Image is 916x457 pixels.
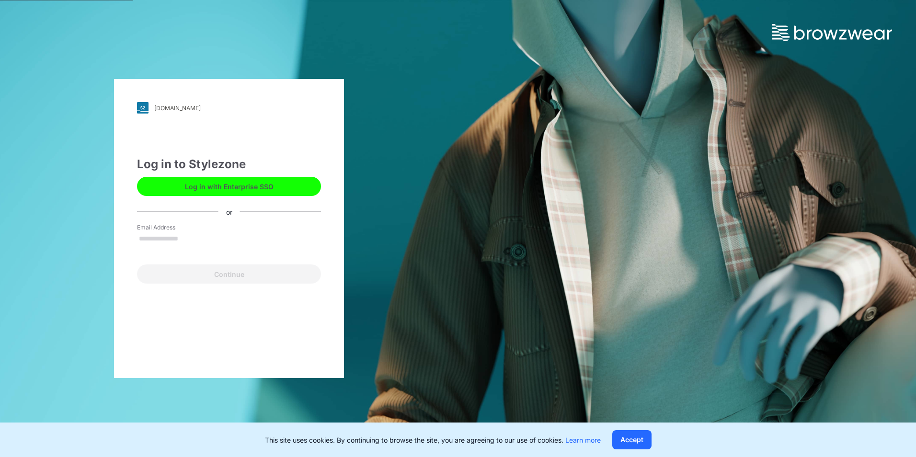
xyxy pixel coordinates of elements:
button: Accept [612,430,652,449]
img: svg+xml;base64,PHN2ZyB3aWR0aD0iMjgiIGhlaWdodD0iMjgiIHZpZXdCb3g9IjAgMCAyOCAyOCIgZmlsbD0ibm9uZSIgeG... [137,102,149,114]
div: Log in to Stylezone [137,156,321,173]
div: or [218,206,240,217]
label: Email Address [137,223,204,232]
button: Log in with Enterprise SSO [137,177,321,196]
p: This site uses cookies. By continuing to browse the site, you are agreeing to our use of cookies. [265,435,601,445]
div: [DOMAIN_NAME] [154,104,201,112]
a: Learn more [565,436,601,444]
img: browzwear-logo.73288ffb.svg [772,24,892,41]
a: [DOMAIN_NAME] [137,102,321,114]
